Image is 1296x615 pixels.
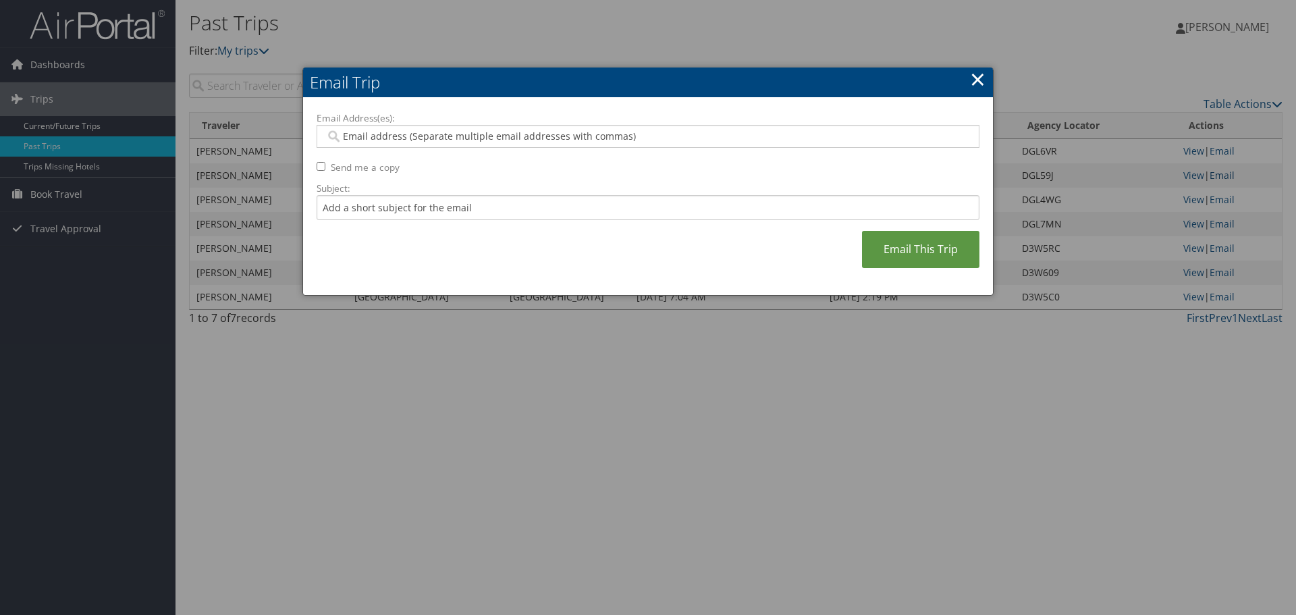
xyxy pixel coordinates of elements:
[970,65,986,92] a: ×
[325,130,970,143] input: Email address (Separate multiple email addresses with commas)
[303,68,993,97] h2: Email Trip
[331,161,400,174] label: Send me a copy
[317,182,979,195] label: Subject:
[317,195,979,220] input: Add a short subject for the email
[317,111,979,125] label: Email Address(es):
[862,231,979,268] a: Email This Trip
